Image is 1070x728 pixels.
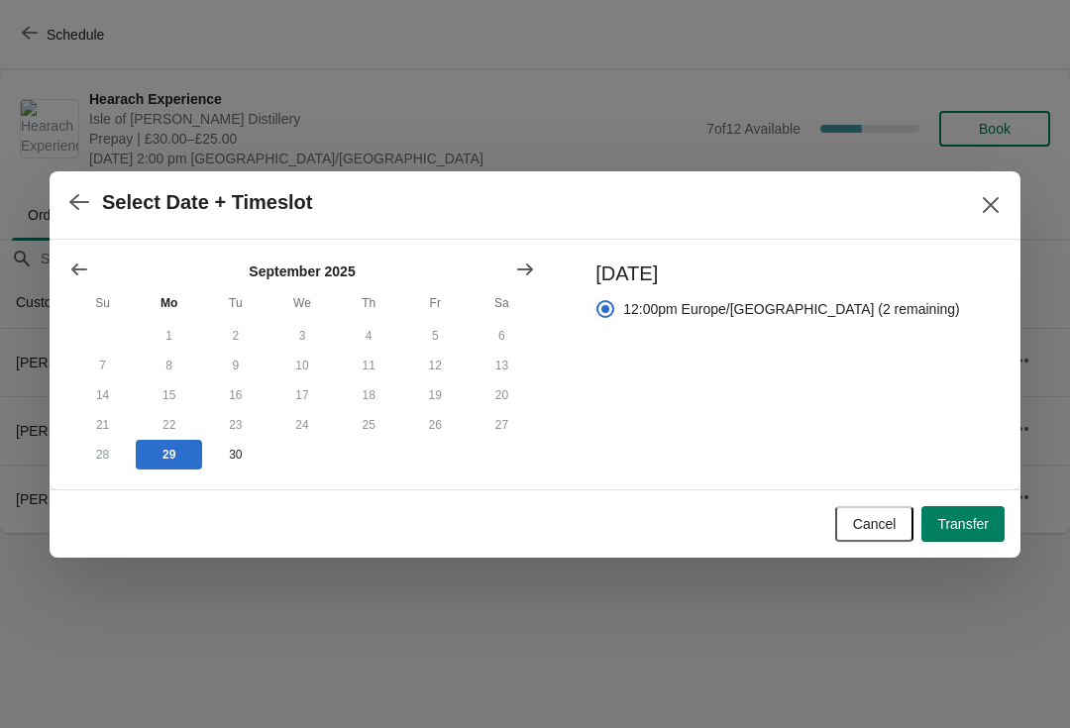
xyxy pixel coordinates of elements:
[937,516,989,532] span: Transfer
[402,410,469,440] button: Friday September 26 2025
[69,410,136,440] button: Sunday September 21 2025
[595,260,960,287] h3: [DATE]
[835,506,914,542] button: Cancel
[102,191,313,214] h2: Select Date + Timeslot
[268,321,335,351] button: Wednesday September 3 2025
[202,351,268,380] button: Tuesday September 9 2025
[336,321,402,351] button: Thursday September 4 2025
[136,321,202,351] button: Monday September 1 2025
[136,351,202,380] button: Monday September 8 2025
[973,187,1009,223] button: Close
[69,351,136,380] button: Sunday September 7 2025
[469,321,535,351] button: Saturday September 6 2025
[469,380,535,410] button: Saturday September 20 2025
[268,410,335,440] button: Wednesday September 24 2025
[136,410,202,440] button: Monday September 22 2025
[136,285,202,321] th: Monday
[469,351,535,380] button: Saturday September 13 2025
[61,252,97,287] button: Show previous month, August 2025
[69,380,136,410] button: Sunday September 14 2025
[469,285,535,321] th: Saturday
[469,410,535,440] button: Saturday September 27 2025
[402,351,469,380] button: Friday September 12 2025
[336,285,402,321] th: Thursday
[402,380,469,410] button: Friday September 19 2025
[69,285,136,321] th: Sunday
[202,410,268,440] button: Tuesday September 23 2025
[136,380,202,410] button: Monday September 15 2025
[268,285,335,321] th: Wednesday
[69,440,136,469] button: Sunday September 28 2025
[268,351,335,380] button: Wednesday September 10 2025
[336,380,402,410] button: Thursday September 18 2025
[202,321,268,351] button: Tuesday September 2 2025
[921,506,1005,542] button: Transfer
[853,516,897,532] span: Cancel
[507,252,543,287] button: Show next month, October 2025
[336,351,402,380] button: Thursday September 11 2025
[202,285,268,321] th: Tuesday
[268,380,335,410] button: Wednesday September 17 2025
[136,440,202,469] button: Today Monday September 29 2025
[623,299,960,319] span: 12:00pm Europe/[GEOGRAPHIC_DATA] (2 remaining)
[202,380,268,410] button: Tuesday September 16 2025
[402,285,469,321] th: Friday
[336,410,402,440] button: Thursday September 25 2025
[202,440,268,469] button: Tuesday September 30 2025
[402,321,469,351] button: Friday September 5 2025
